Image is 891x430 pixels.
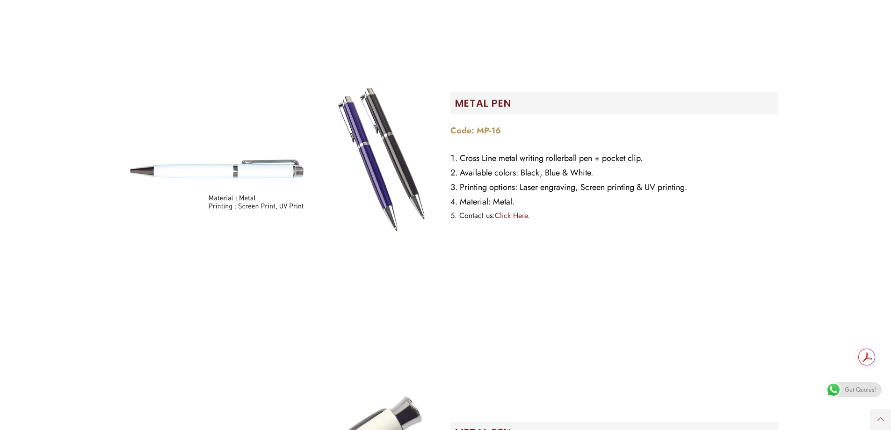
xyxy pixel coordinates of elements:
[450,166,778,180] li: Available colors: Black, Blue & White.
[455,97,778,109] h2: Metal Pen
[450,151,778,166] li: Cross Line metal writing rollerball pen + pocket clip.
[450,124,501,137] strong: Code: MP-16
[450,209,778,222] li: Contact us:
[495,210,530,221] a: Click Here.
[450,195,778,209] li: Material: Metal.
[450,180,778,195] li: Printing options: Laser engraving, Screen printing & UV printing.
[845,382,876,397] span: Get Quotes!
